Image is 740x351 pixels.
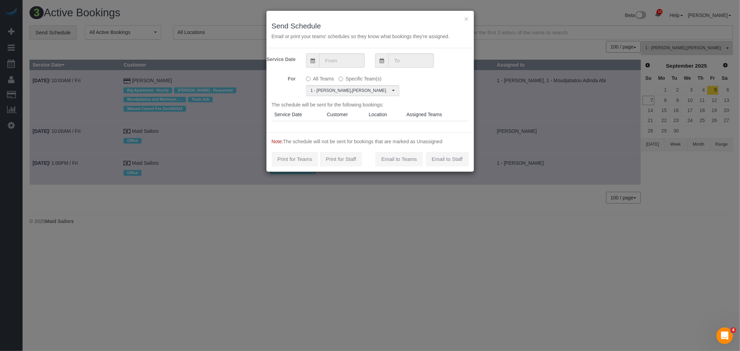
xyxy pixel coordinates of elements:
button: × [464,15,468,23]
button: 1 - [PERSON_NAME],[PERSON_NAME] [306,85,399,96]
div: The schedule will be sent for the following bookings: [272,101,469,127]
p: Email or print your teams' schedules so they know what bookings they're assigned. [272,33,469,40]
th: Service Date [272,108,324,121]
span: Note: [272,139,283,144]
span: 4 [731,327,736,333]
input: From [319,53,365,68]
p: The schedule will not be sent for bookings that are marked as Unassigned [272,138,469,145]
input: Specific Team(s) [339,77,343,81]
h3: Send Schedule [272,22,469,30]
label: All Teams [306,73,334,82]
ol: Choose Team(s) [306,85,399,96]
th: Customer [324,108,366,121]
label: Specific Team(s) [339,73,381,82]
th: Location [366,108,404,121]
input: To [388,53,434,68]
input: All Teams [306,77,311,81]
label: For [266,73,301,82]
label: Service Date [266,53,301,63]
span: 1 - [PERSON_NAME] , [PERSON_NAME] [311,88,390,94]
iframe: Intercom live chat [716,327,733,344]
th: Assigned Teams [404,108,469,121]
